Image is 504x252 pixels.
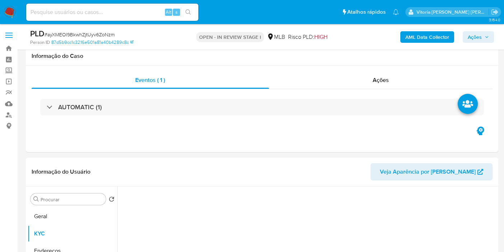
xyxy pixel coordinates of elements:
[40,99,484,115] div: AUTOMATIC (1)
[393,9,399,15] a: Notificações
[28,225,117,242] button: KYC
[109,196,114,204] button: Retornar ao pedido padrão
[380,163,476,180] span: Veja Aparência por [PERSON_NAME]
[41,196,103,203] input: Procurar
[347,8,386,16] span: Atalhos rápidos
[373,76,389,84] span: Ações
[416,9,489,15] p: vitoria.caldeira@mercadolivre.com
[32,168,90,175] h1: Informação do Usuário
[32,52,493,60] h1: Informação do Caso
[267,33,285,41] div: MLB
[463,31,494,43] button: Ações
[400,31,454,43] button: AML Data Collector
[135,76,165,84] span: Eventos ( 1 )
[51,39,133,46] a: 87d5b9cc1c3216e501a81a40b4289c8c
[26,8,198,17] input: Pesquise usuários ou casos...
[181,7,196,17] button: search-icon
[30,39,50,46] b: Person ID
[288,33,328,41] span: Risco PLD:
[314,33,328,41] span: HIGH
[175,9,178,15] span: s
[44,31,115,38] span: # ayXMEOl9BkwhZjtUyv6ZoNzm
[33,196,39,202] button: Procurar
[28,208,117,225] button: Geral
[166,9,171,15] span: Alt
[196,32,264,42] p: OPEN - IN REVIEW STAGE I
[491,8,499,16] a: Sair
[30,28,44,39] b: PLD
[468,31,482,43] span: Ações
[58,103,102,111] h3: AUTOMATIC (1)
[405,31,449,43] b: AML Data Collector
[371,163,493,180] button: Veja Aparência por [PERSON_NAME]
